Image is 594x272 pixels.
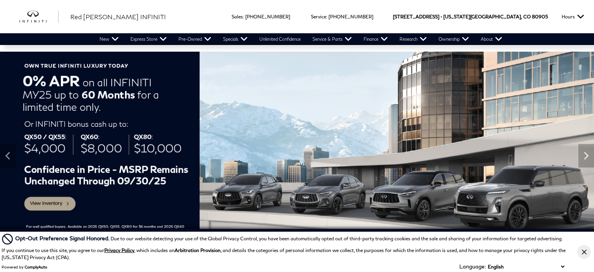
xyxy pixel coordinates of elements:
button: Close Button [577,245,591,259]
a: [PHONE_NUMBER] [328,14,373,20]
span: Sales [232,14,243,20]
span: : [243,14,244,20]
a: Finance [358,33,394,45]
a: Research [394,33,433,45]
strong: Arbitration Provision [175,247,221,253]
div: Powered by [2,265,47,269]
a: Service & Parts [307,33,358,45]
a: [STREET_ADDRESS] • [US_STATE][GEOGRAPHIC_DATA], CO 80905 [393,14,548,20]
a: Pre-Owned [173,33,217,45]
span: Opt-Out Preference Signal Honored . [15,235,111,241]
select: Language Select [486,263,566,270]
div: Next [578,144,594,168]
div: Language: [459,264,486,269]
span: Red [PERSON_NAME] INFINITI [70,13,166,20]
p: If you continue to use this site, you agree to our , which includes an , and details the categori... [2,247,565,260]
a: Privacy Policy [104,247,134,253]
a: [PHONE_NUMBER] [245,14,290,20]
a: Red [PERSON_NAME] INFINITI [70,12,166,22]
a: Specials [217,33,253,45]
a: Express Store [125,33,173,45]
div: Due to our website detecting your use of the Global Privacy Control, you have been automatically ... [15,234,563,242]
img: INFINITI [20,11,59,23]
nav: Main Navigation [94,33,508,45]
a: ComplyAuto [25,265,47,269]
a: About [475,33,508,45]
a: Ownership [433,33,475,45]
a: infiniti [20,11,59,23]
a: New [94,33,125,45]
span: Service [311,14,326,20]
a: Unlimited Confidence [253,33,307,45]
span: : [326,14,327,20]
